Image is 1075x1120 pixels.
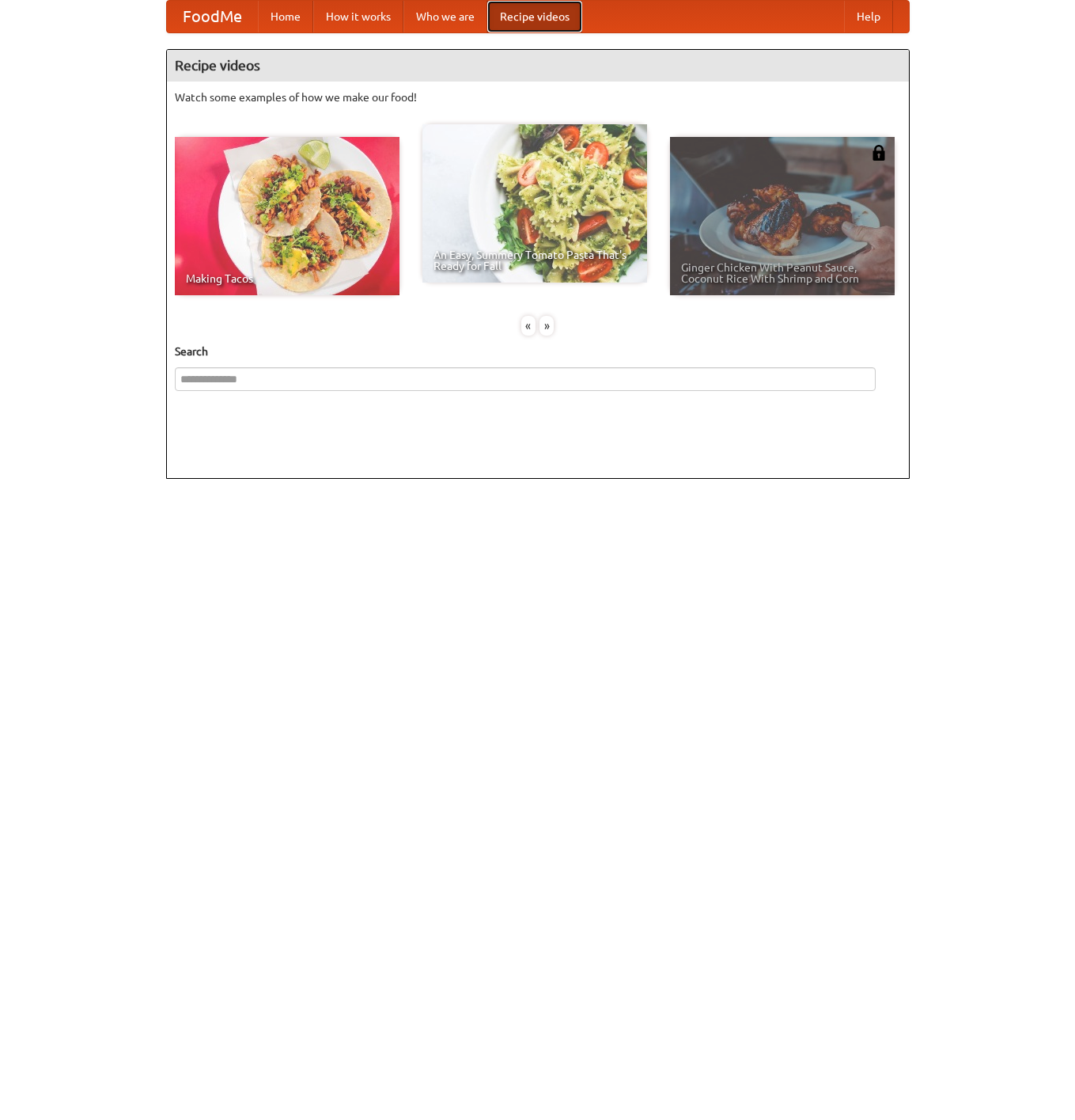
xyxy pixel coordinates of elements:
a: How it works [313,1,403,32]
div: » [539,316,554,336]
h4: Recipe videos [167,50,909,82]
a: Help [844,1,893,32]
p: Watch some examples of how we make our food! [175,89,901,105]
a: Who we are [403,1,487,32]
div: « [521,316,536,336]
img: 483408.png [871,145,887,161]
a: FoodMe [167,1,258,32]
h5: Search [175,344,901,359]
span: Making Tacos [186,273,388,284]
a: Making Tacos [175,137,399,295]
a: An Easy, Summery Tomato Pasta That's Ready for Fall [422,124,647,283]
span: An Easy, Summery Tomato Pasta That's Ready for Fall [433,249,636,271]
a: Recipe videos [487,1,582,32]
a: Home [258,1,313,32]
